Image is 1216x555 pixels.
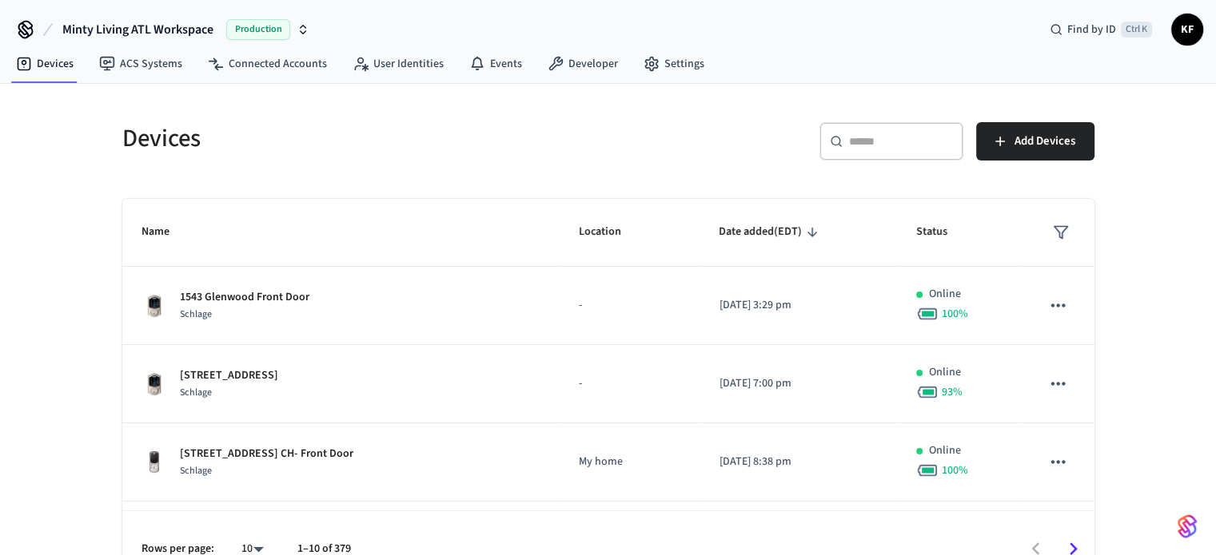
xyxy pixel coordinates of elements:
p: Online [929,442,961,459]
img: Schlage Sense Smart Deadbolt with Camelot Trim, Front [142,293,167,319]
a: Settings [631,50,717,78]
span: Ctrl K [1121,22,1152,38]
p: [DATE] 7:00 pm [719,375,878,392]
a: ACS Systems [86,50,195,78]
span: Minty Living ATL Workspace [62,20,213,39]
p: My home [579,454,681,470]
p: Online [929,286,961,303]
img: SeamLogoGradient.69752ec5.svg [1178,513,1197,539]
span: Schlage [180,464,212,478]
img: Yale Assure Touchscreen Wifi Smart Lock, Satin Nickel, Front [142,450,167,475]
span: 100 % [942,462,968,478]
span: Location [579,220,642,244]
img: Schlage Sense Smart Deadbolt with Camelot Trim, Front [142,371,167,397]
p: - [579,297,681,314]
p: [STREET_ADDRESS] CH- Front Door [180,446,353,462]
p: [STREET_ADDRESS] [180,367,278,384]
a: Developer [535,50,631,78]
p: [DATE] 8:38 pm [719,454,878,470]
a: User Identities [340,50,456,78]
span: Find by ID [1067,22,1116,38]
button: Add Devices [976,122,1094,161]
p: 1543 Glenwood Front Door [180,289,309,306]
span: KF [1173,15,1202,44]
div: Find by IDCtrl K [1037,15,1165,44]
span: 100 % [942,306,968,322]
span: Schlage [180,386,212,399]
button: KF [1171,14,1203,46]
span: Schlage [180,307,212,321]
p: [DATE] 3:29 pm [719,297,878,314]
a: Connected Accounts [195,50,340,78]
span: Add Devices [1015,131,1075,152]
span: 93 % [942,384,963,400]
a: Events [456,50,535,78]
span: Production [226,19,290,40]
h5: Devices [122,122,599,155]
p: - [579,375,681,392]
span: Status [916,220,968,244]
span: Date added(EDT) [719,220,823,244]
span: Name [142,220,190,244]
p: Online [929,364,961,381]
a: Devices [3,50,86,78]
